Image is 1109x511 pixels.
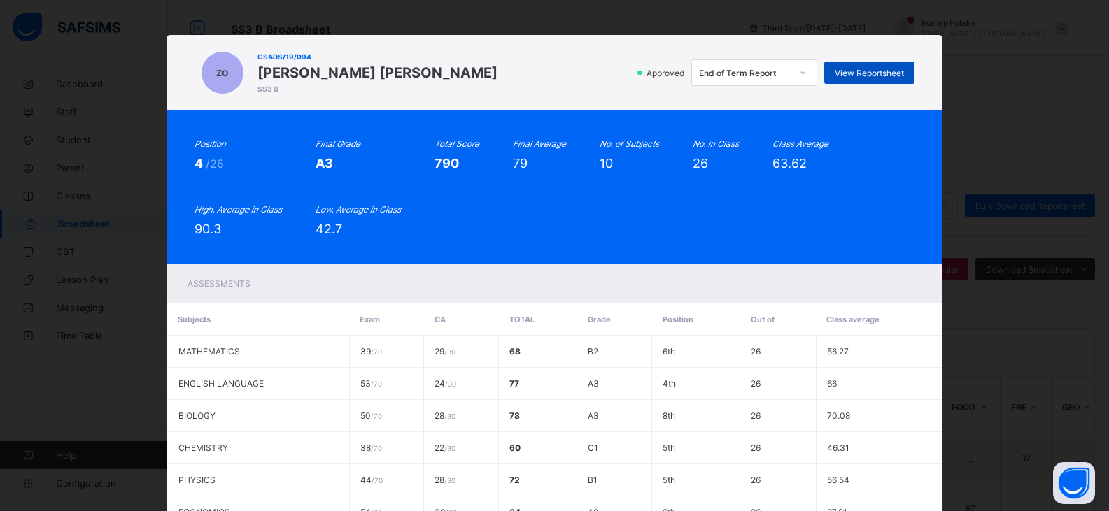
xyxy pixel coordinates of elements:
span: [PERSON_NAME] [PERSON_NAME] [257,64,497,81]
span: 10 [600,156,613,171]
span: BIOLOGY [178,410,216,421]
span: Position [663,315,693,324]
span: 5th [663,442,675,453]
span: 6th [663,346,675,357]
span: Grade [588,315,611,324]
i: High. Average in Class [195,204,282,215]
span: CSADS/19/094 [257,52,497,61]
span: A3 [588,378,599,389]
span: / 70 [371,444,382,452]
span: C1 [588,442,598,453]
span: 38 [360,442,382,453]
span: SS3 B [257,85,497,93]
span: Assessments [188,278,250,289]
button: Open asap [1053,462,1095,504]
span: 44 [360,475,383,485]
span: 66 [827,378,837,389]
span: 46.31 [827,442,849,453]
span: 22 [435,442,455,453]
span: 53 [360,378,382,389]
span: PHYSICS [178,475,216,485]
i: No. of Subjects [600,138,659,149]
span: / 70 [372,476,383,484]
span: ENGLISH LANGUAGE [178,378,264,389]
span: A3 [588,410,599,421]
span: / 30 [444,412,455,420]
span: / 30 [444,476,455,484]
span: 26 [693,156,708,171]
span: 90.3 [195,222,221,236]
i: No. in Class [693,138,739,149]
span: 60 [509,442,521,453]
span: CHEMISTRY [178,442,228,453]
span: / 30 [444,444,455,452]
span: 70.08 [827,410,850,421]
i: Final Grade [316,138,360,149]
span: ZO [216,68,228,78]
span: / 30 [444,347,455,356]
span: B2 [588,346,598,357]
span: 26 [751,442,761,453]
span: Exam [360,315,380,324]
i: Final Average [513,138,566,149]
span: Approved [645,68,688,78]
span: / 70 [371,347,382,356]
span: 26 [751,475,761,485]
i: Class Average [772,138,828,149]
span: 28 [435,410,455,421]
i: Total Score [435,138,479,149]
span: A3 [316,156,333,171]
span: 63.62 [772,156,807,171]
span: 42.7 [316,222,342,236]
span: 26 [751,378,761,389]
span: View Reportsheet [835,68,904,78]
span: 56.54 [827,475,849,485]
span: 24 [435,378,456,389]
span: 4 [195,156,206,171]
span: 72 [509,475,520,485]
span: 29 [435,346,455,357]
span: 68 [509,346,521,357]
span: B1 [588,475,598,485]
span: 790 [435,156,459,171]
span: 4th [663,378,676,389]
span: 39 [360,346,382,357]
span: / 70 [371,380,382,388]
span: / 30 [445,380,456,388]
span: Class average [826,315,880,324]
span: 28 [435,475,455,485]
span: 77 [509,378,519,389]
span: Total [509,315,535,324]
span: / 70 [371,412,382,420]
span: 5th [663,475,675,485]
i: Position [195,138,226,149]
span: CA [435,315,446,324]
span: Subjects [178,315,211,324]
span: 8th [663,410,675,421]
span: 78 [509,410,520,421]
span: 50 [360,410,382,421]
i: Low. Average in Class [316,204,401,215]
span: 26 [751,410,761,421]
span: 26 [751,346,761,357]
span: /26 [206,157,224,171]
span: 56.27 [827,346,849,357]
span: MATHEMATICS [178,346,240,357]
span: 79 [513,156,528,171]
div: End of Term Report [699,68,791,78]
span: Out of [751,315,775,324]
